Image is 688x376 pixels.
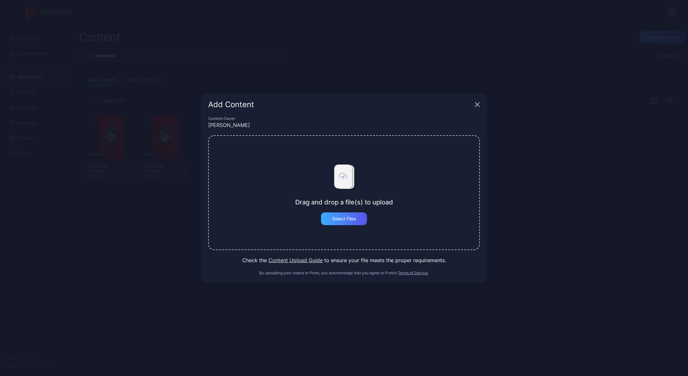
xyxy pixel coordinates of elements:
div: [PERSON_NAME] [208,121,480,129]
div: Select Files [332,216,356,221]
div: Content Owner [208,116,480,121]
div: Add Content [208,101,472,108]
div: Check the to ensure your file meets the proper requirements. [208,256,480,264]
div: Drag and drop a file(s) to upload [295,198,393,206]
button: Select Files [321,212,367,225]
div: By uploading your videos to Proto, you acknowledge that you agree to Proto’s . [208,270,480,276]
button: Terms of Service [398,270,428,276]
button: Content Upload Guide [268,256,323,264]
